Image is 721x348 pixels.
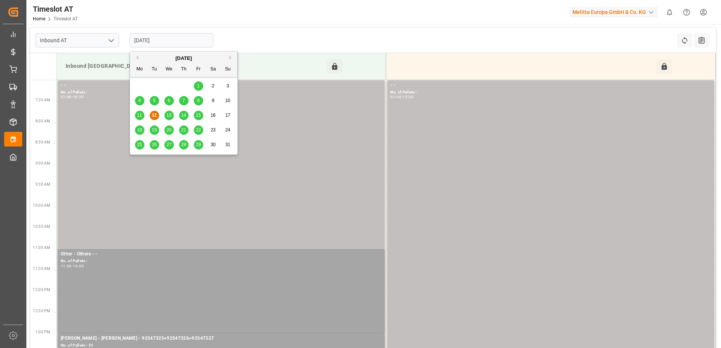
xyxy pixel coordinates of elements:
div: Choose Thursday, August 7th, 2025 [179,96,189,105]
input: Type to search/select [35,33,119,47]
div: Choose Thursday, August 28th, 2025 [179,140,189,150]
div: - [72,264,73,268]
div: Choose Saturday, August 2nd, 2025 [209,81,218,91]
span: 10 [225,98,230,103]
div: Choose Sunday, August 24th, 2025 [223,125,233,135]
div: - - [61,82,382,89]
div: Choose Tuesday, August 5th, 2025 [150,96,159,105]
span: 26 [152,142,156,147]
span: 20 [166,127,171,133]
div: Choose Sunday, August 31st, 2025 [223,140,233,150]
div: Choose Monday, August 4th, 2025 [135,96,144,105]
div: 15:30 [402,95,413,99]
span: 1 [197,83,200,89]
div: Choose Sunday, August 17th, 2025 [223,111,233,120]
div: Choose Wednesday, August 13th, 2025 [164,111,174,120]
span: 25 [137,142,142,147]
div: Choose Wednesday, August 27th, 2025 [164,140,174,150]
div: Choose Saturday, August 16th, 2025 [209,111,218,120]
div: Su [223,65,233,74]
div: Choose Friday, August 22nd, 2025 [194,125,203,135]
span: 2 [212,83,215,89]
button: Previous Month [134,55,138,60]
span: 11:30 AM [33,267,50,271]
div: Melitta Europa GmbH & Co. KG [569,7,658,18]
span: 13 [166,113,171,118]
div: Choose Saturday, August 23rd, 2025 [209,125,218,135]
span: 8 [197,98,200,103]
span: 31 [225,142,230,147]
div: Mo [135,65,144,74]
span: 9:00 AM [35,161,50,165]
span: 27 [166,142,171,147]
span: 21 [181,127,186,133]
div: 15:30 [73,95,84,99]
span: 7:30 AM [35,98,50,102]
span: 1:00 PM [35,330,50,334]
div: Choose Sunday, August 3rd, 2025 [223,81,233,91]
div: Fr [194,65,203,74]
div: Choose Tuesday, August 26th, 2025 [150,140,159,150]
div: Tu [150,65,159,74]
div: We [164,65,174,74]
span: 22 [196,127,201,133]
span: 11 [137,113,142,118]
span: 9 [212,98,215,103]
button: show 0 new notifications [661,4,678,21]
div: 07:00 [61,95,72,99]
div: Choose Thursday, August 14th, 2025 [179,111,189,120]
div: Choose Friday, August 1st, 2025 [194,81,203,91]
button: Next Month [229,55,234,60]
span: 10:30 AM [33,224,50,229]
span: 12:00 PM [33,288,50,292]
div: Other - Others - - [61,250,382,258]
button: Help Center [678,4,695,21]
div: Sa [209,65,218,74]
div: Choose Friday, August 29th, 2025 [194,140,203,150]
span: 3 [227,83,229,89]
span: 8:30 AM [35,140,50,144]
span: 11:00 AM [33,246,50,250]
span: 16 [210,113,215,118]
div: [DATE] [130,55,237,62]
div: Choose Thursday, August 21st, 2025 [179,125,189,135]
div: 07:00 [390,95,401,99]
span: 14 [181,113,186,118]
span: 6 [168,98,170,103]
a: Home [33,16,45,21]
div: No. of Pallets - [61,89,382,96]
div: month 2025-08 [132,79,235,152]
div: Choose Monday, August 18th, 2025 [135,125,144,135]
div: Inbound [GEOGRAPHIC_DATA] [63,59,327,73]
span: 28 [181,142,186,147]
div: Choose Wednesday, August 20th, 2025 [164,125,174,135]
div: Choose Tuesday, August 12th, 2025 [150,111,159,120]
div: - [401,95,402,99]
span: 17 [225,113,230,118]
div: 13:00 [73,264,84,268]
span: 23 [210,127,215,133]
span: 24 [225,127,230,133]
span: 4 [138,98,141,103]
div: Choose Monday, August 25th, 2025 [135,140,144,150]
div: Choose Sunday, August 10th, 2025 [223,96,233,105]
span: 12 [152,113,156,118]
div: No. of Pallets - [390,89,711,96]
div: No. of Pallets - [61,258,382,264]
div: Choose Wednesday, August 6th, 2025 [164,96,174,105]
span: 7 [183,98,185,103]
span: 9:30 AM [35,182,50,186]
input: DD.MM.YYYY [130,33,213,47]
span: 15 [196,113,201,118]
div: Choose Saturday, August 9th, 2025 [209,96,218,105]
span: 10:00 AM [33,203,50,208]
div: - [72,95,73,99]
div: 11:00 [61,264,72,268]
div: Choose Tuesday, August 19th, 2025 [150,125,159,135]
div: Choose Saturday, August 30th, 2025 [209,140,218,150]
div: Timeslot AT [33,3,78,15]
div: Choose Friday, August 8th, 2025 [194,96,203,105]
span: 8:00 AM [35,119,50,123]
div: Choose Friday, August 15th, 2025 [194,111,203,120]
span: 30 [210,142,215,147]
